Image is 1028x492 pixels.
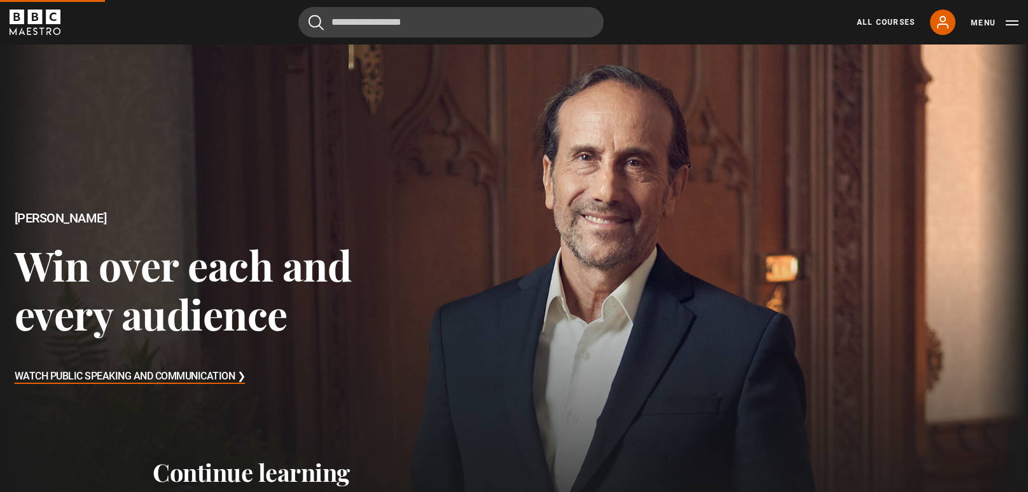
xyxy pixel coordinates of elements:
[15,240,412,339] h3: Win over each and every audience
[857,17,915,28] a: All Courses
[309,15,324,31] button: Submit the search query
[971,17,1018,29] button: Toggle navigation
[15,211,412,226] h2: [PERSON_NAME]
[10,10,60,35] svg: BBC Maestro
[298,7,604,38] input: Search
[15,367,246,386] h3: Watch Public Speaking and Communication ❯
[153,458,875,487] h2: Continue learning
